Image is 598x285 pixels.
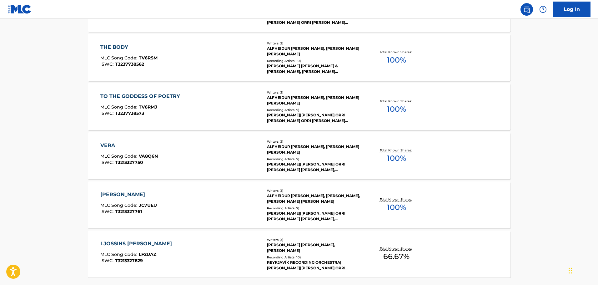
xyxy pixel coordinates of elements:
span: ISWC : [100,209,115,214]
span: MLC Song Code : [100,104,139,110]
span: TV6RMJ [139,104,157,110]
div: Help [537,3,549,16]
p: Total Known Shares: [380,99,413,104]
div: [PERSON_NAME]|[PERSON_NAME] ORRI [PERSON_NAME] ORRI [PERSON_NAME] [PERSON_NAME],[PERSON_NAME], [P... [267,112,361,124]
div: Writers ( 2 ) [267,90,361,95]
div: TO THE GODDESS OF POETRY [100,93,183,100]
img: search [523,6,530,13]
span: VA8Q6N [139,153,158,159]
div: VERA [100,142,158,149]
div: Recording Artists ( 10 ) [267,255,361,260]
span: 100 % [387,202,406,213]
div: Writers ( 3 ) [267,188,361,193]
div: REYKJAVÍK RECORDING ORCHESTRA|[PERSON_NAME]|[PERSON_NAME] ORRI [PERSON_NAME] [PERSON_NAME],[PERSO... [267,260,361,271]
img: MLC Logo [8,5,32,14]
p: Total Known Shares: [380,50,413,54]
span: 100 % [387,153,406,164]
p: Total Known Shares: [380,246,413,251]
span: LF2UAZ [139,252,156,257]
div: [PERSON_NAME]|[PERSON_NAME] ORRI [PERSON_NAME] [PERSON_NAME],[PERSON_NAME], [PERSON_NAME] ORRI [P... [267,211,361,222]
span: ISWC : [100,160,115,165]
span: TV6RSM [139,55,158,61]
a: TO THE GODDESS OF POETRYMLC Song Code:TV6RMJISWC:T3237738573Writers (2)ALFHEIDUR [PERSON_NAME], [... [88,83,510,130]
p: Total Known Shares: [380,197,413,202]
div: Recording Artists ( 10 ) [267,59,361,63]
div: ALFHEIDUR [PERSON_NAME], [PERSON_NAME], [PERSON_NAME] [PERSON_NAME] [267,193,361,204]
div: Recording Artists ( 7 ) [267,157,361,161]
span: MLC Song Code : [100,202,139,208]
div: THE BODY [100,43,158,51]
span: MLC Song Code : [100,153,139,159]
a: LJOSSINS [PERSON_NAME]MLC Song Code:LF2UAZISWC:T3213327829Writers (3)[PERSON_NAME] [PERSON_NAME],... [88,231,510,277]
div: Writers ( 2 ) [267,41,361,46]
span: ISWC : [100,110,115,116]
div: Writers ( 3 ) [267,237,361,242]
span: T3213327750 [115,160,143,165]
iframe: Chat Widget [567,255,598,285]
div: [PERSON_NAME] [100,191,157,198]
span: T3237738562 [115,61,144,67]
span: MLC Song Code : [100,55,139,61]
a: VERAMLC Song Code:VA8Q6NISWC:T3213327750Writers (2)ALFHEIDUR [PERSON_NAME], [PERSON_NAME] [PERSON... [88,132,510,179]
div: ALFHEIDUR [PERSON_NAME], [PERSON_NAME] [PERSON_NAME] [267,46,361,57]
div: [PERSON_NAME] [PERSON_NAME], [PERSON_NAME] [267,242,361,253]
div: ALFHEIDUR [PERSON_NAME], [PERSON_NAME] [PERSON_NAME] [267,144,361,155]
span: 100 % [387,54,406,66]
span: 66.67 % [383,251,410,262]
div: LJOSSINS [PERSON_NAME] [100,240,175,247]
span: 100 % [387,104,406,115]
span: ISWC : [100,258,115,263]
div: Drag [569,261,572,280]
div: [PERSON_NAME] [PERSON_NAME] & [PERSON_NAME], [PERSON_NAME] [PERSON_NAME], [PERSON_NAME]|[PERSON_N... [267,63,361,74]
a: [PERSON_NAME]MLC Song Code:JC7UEUISWC:T3213327761Writers (3)ALFHEIDUR [PERSON_NAME], [PERSON_NAME... [88,181,510,228]
span: ISWC : [100,61,115,67]
span: JC7UEU [139,202,157,208]
span: T3213327829 [115,258,143,263]
span: MLC Song Code : [100,252,139,257]
div: Recording Artists ( 9 ) [267,108,361,112]
span: T3237738573 [115,110,144,116]
a: Public Search [520,3,533,16]
span: T3213327761 [115,209,142,214]
img: help [539,6,547,13]
a: THE BODYMLC Song Code:TV6RSMISWC:T3237738562Writers (2)ALFHEIDUR [PERSON_NAME], [PERSON_NAME] [PE... [88,34,510,81]
div: Writers ( 2 ) [267,139,361,144]
p: Total Known Shares: [380,148,413,153]
div: [PERSON_NAME]|[PERSON_NAME] ORRI [PERSON_NAME] [PERSON_NAME],[PERSON_NAME], [PERSON_NAME] ORRI [P... [267,161,361,173]
div: Recording Artists ( 7 ) [267,206,361,211]
a: Log In [553,2,590,17]
div: [PERSON_NAME]|[PERSON_NAME] ORRI [PERSON_NAME] ORRI [PERSON_NAME] [PERSON_NAME],[PERSON_NAME], [P... [267,14,361,25]
div: ALFHEIDUR [PERSON_NAME], [PERSON_NAME] [PERSON_NAME] [267,95,361,106]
